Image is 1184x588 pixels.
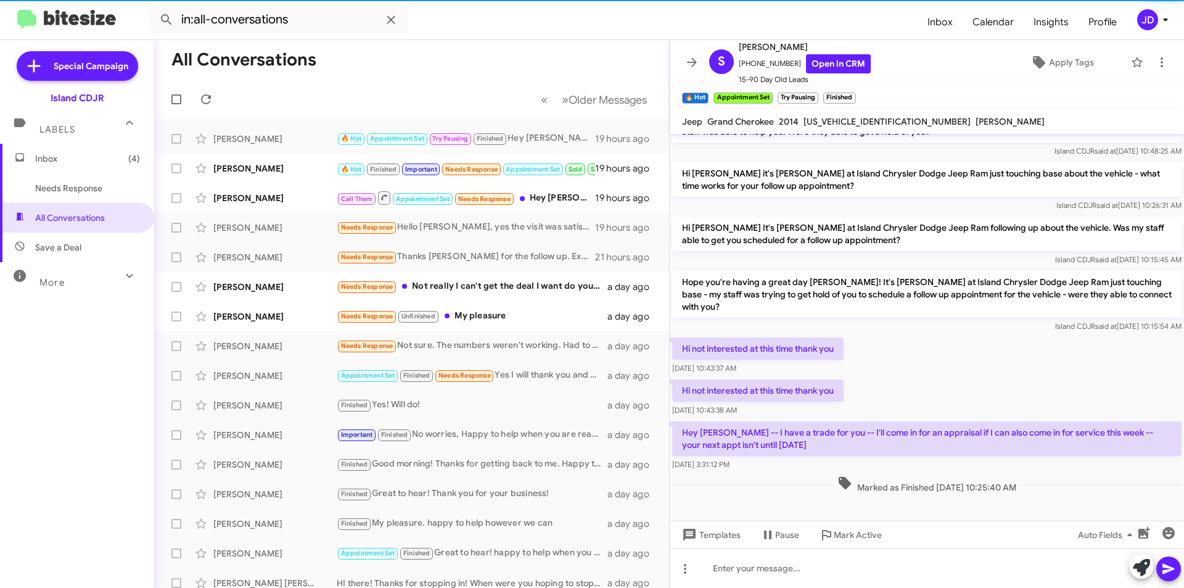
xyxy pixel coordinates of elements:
span: Important [341,431,373,439]
span: Special Campaign [54,60,128,72]
div: JD [1137,9,1158,30]
span: Island CDJR [DATE] 10:15:54 AM [1055,321,1182,331]
span: 2014 [779,116,799,127]
small: Appointment Set [713,93,772,104]
div: Thanks [PERSON_NAME] for the follow up. Experience was wonderful and very informative. I'm still ... [337,250,595,264]
span: said at [1095,146,1116,155]
button: Previous [533,87,555,112]
div: My pleasure. happy to help however we can [337,516,607,531]
small: 🔥 Hot [682,93,709,104]
span: [DATE] 10:43:38 AM [672,405,737,415]
span: Inbox [918,4,963,40]
div: Not sure. The numbers weren't working. Had to walk away. [337,339,607,353]
div: a day ago [607,281,659,293]
span: Finished [403,371,430,379]
div: a day ago [607,458,659,471]
div: [PERSON_NAME] [213,370,337,382]
div: [PERSON_NAME] [213,222,337,234]
div: Great to hear! Thank you for your business! [337,487,607,501]
div: 21 hours ago [595,251,659,263]
span: Appointment Set [370,135,424,143]
a: Open in CRM [806,54,871,73]
div: Yes! Will do! [337,398,607,412]
button: Mark Active [809,524,892,546]
span: Appointment Set [341,549,395,557]
div: a day ago [607,547,659,560]
span: Older Messages [569,93,647,107]
span: Island CDJR [DATE] 10:15:45 AM [1055,255,1182,264]
p: Hey [PERSON_NAME] -- I have a trade for you -- I'll come in for an appraisal if I can also come i... [672,421,1182,456]
span: said at [1095,255,1117,264]
span: Island CDJR [DATE] 10:26:31 AM [1056,201,1182,210]
span: All Conversations [35,212,105,224]
div: Good morning! Thanks for getting back to me. Happy to help however we can! [337,457,607,471]
button: Next [554,87,654,112]
div: [PERSON_NAME] [213,399,337,412]
a: Profile [1079,4,1127,40]
span: Appointment Set [341,371,395,379]
p: Hi [PERSON_NAME] it's [PERSON_NAME] at Island Chrysler Dodge Jeep Ram just touching base about th... [672,162,1182,197]
span: Labels [39,124,75,135]
p: Hope you're having a great day [PERSON_NAME]! It's [PERSON_NAME] at Island Chrysler Dodge Jeep Ra... [672,271,1182,318]
span: Needs Response [341,342,393,350]
div: [PERSON_NAME] [213,310,337,323]
span: Finished [341,401,368,409]
button: Pause [750,524,809,546]
div: 19 hours ago [595,222,659,234]
div: [PERSON_NAME] [213,458,337,471]
span: Needs Response [458,195,511,203]
p: Hi not interested at this time thank you [672,379,844,402]
span: [PERSON_NAME] [976,116,1045,127]
div: Yes I will thank you and you the same [337,368,607,383]
div: a day ago [607,488,659,500]
div: 19 hours ago [595,192,659,204]
input: Search [149,5,408,35]
span: Insights [1024,4,1079,40]
div: [PERSON_NAME] [213,429,337,441]
span: » [562,92,569,107]
span: Call Them [341,195,373,203]
span: Sold [569,165,583,173]
span: Finished [370,165,397,173]
div: a day ago [607,310,659,323]
span: [PERSON_NAME] [739,39,871,54]
span: Finished [477,135,504,143]
button: Templates [670,524,750,546]
div: No worries, Happy to help when you are ready [337,428,607,442]
div: a day ago [607,370,659,382]
p: Hi not interested at this time thank you [672,337,844,360]
span: Needs Response [341,253,393,261]
span: Important [405,165,437,173]
span: Pause [775,524,799,546]
span: Apply Tags [1049,51,1094,73]
span: Needs Response [445,165,498,173]
span: Auto Fields [1078,524,1137,546]
div: [PERSON_NAME] [213,547,337,560]
span: Needs Response [341,283,393,291]
span: Finished [341,520,368,528]
span: Finished [381,431,408,439]
div: Inbound Call [337,160,595,176]
span: [PHONE_NUMBER] [739,54,871,73]
span: S [718,52,725,72]
div: [PERSON_NAME] [213,488,337,500]
button: Apply Tags [998,51,1125,73]
span: Inbox [35,152,140,165]
div: [PERSON_NAME] [213,251,337,263]
div: 19 hours ago [595,133,659,145]
div: [PERSON_NAME] [213,192,337,204]
span: 🔥 Hot [341,135,362,143]
span: Try Pausing [432,135,468,143]
div: a day ago [607,429,659,441]
span: Jeep [682,116,702,127]
span: (4) [128,152,140,165]
span: Save a Deal [35,241,81,254]
div: [PERSON_NAME] [213,162,337,175]
div: [PERSON_NAME] [213,133,337,145]
span: Appointment Set [396,195,450,203]
nav: Page navigation example [534,87,654,112]
span: Sold Verified [591,165,631,173]
div: Hey [PERSON_NAME] -- I have a trade for you -- I'll come in for an appraisal if I can also come i... [337,131,595,146]
div: Island CDJR [51,92,104,104]
span: Marked as Finished [DATE] 10:25:40 AM [832,476,1021,494]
